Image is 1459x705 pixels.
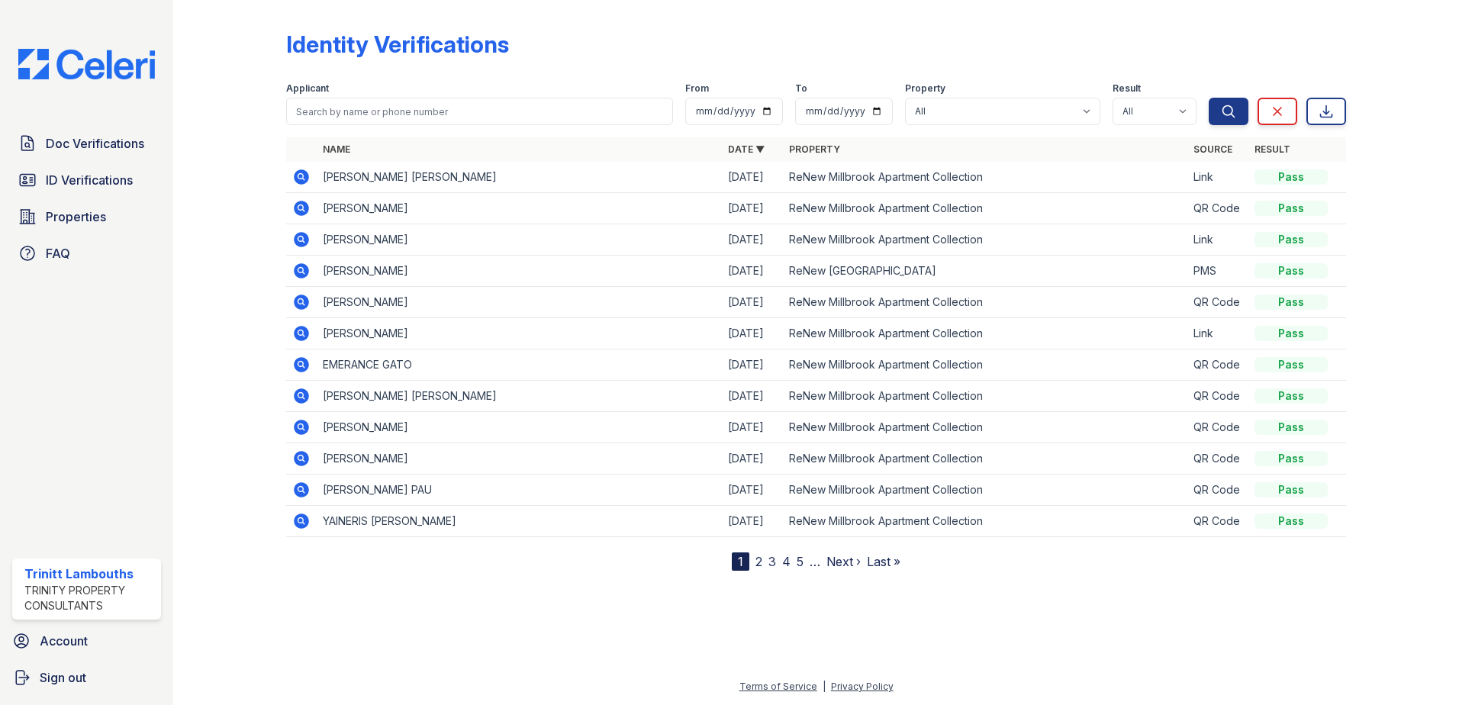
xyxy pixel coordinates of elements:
[6,662,167,693] a: Sign out
[1254,482,1328,497] div: Pass
[722,162,783,193] td: [DATE]
[1254,513,1328,529] div: Pass
[783,381,1188,412] td: ReNew Millbrook Apartment Collection
[783,443,1188,475] td: ReNew Millbrook Apartment Collection
[317,256,722,287] td: [PERSON_NAME]
[728,143,765,155] a: Date ▼
[826,554,861,569] a: Next ›
[317,381,722,412] td: [PERSON_NAME] [PERSON_NAME]
[46,171,133,189] span: ID Verifications
[1254,326,1328,341] div: Pass
[1187,193,1248,224] td: QR Code
[46,208,106,226] span: Properties
[1254,263,1328,278] div: Pass
[6,626,167,656] a: Account
[1187,443,1248,475] td: QR Code
[12,165,161,195] a: ID Verifications
[722,443,783,475] td: [DATE]
[12,128,161,159] a: Doc Verifications
[317,475,722,506] td: [PERSON_NAME] PAU
[795,82,807,95] label: To
[1254,295,1328,310] div: Pass
[789,143,840,155] a: Property
[317,443,722,475] td: [PERSON_NAME]
[1187,412,1248,443] td: QR Code
[783,475,1188,506] td: ReNew Millbrook Apartment Collection
[24,583,155,613] div: Trinity Property Consultants
[783,318,1188,349] td: ReNew Millbrook Apartment Collection
[782,554,791,569] a: 4
[1187,224,1248,256] td: Link
[823,681,826,692] div: |
[722,224,783,256] td: [DATE]
[732,552,749,571] div: 1
[317,506,722,537] td: YAINERIS [PERSON_NAME]
[783,349,1188,381] td: ReNew Millbrook Apartment Collection
[323,143,350,155] a: Name
[1254,357,1328,372] div: Pass
[1187,256,1248,287] td: PMS
[317,318,722,349] td: [PERSON_NAME]
[831,681,894,692] a: Privacy Policy
[317,349,722,381] td: EMERANCE GATO
[722,506,783,537] td: [DATE]
[317,162,722,193] td: [PERSON_NAME] [PERSON_NAME]
[722,318,783,349] td: [DATE]
[722,287,783,318] td: [DATE]
[317,287,722,318] td: [PERSON_NAME]
[867,554,900,569] a: Last »
[797,554,804,569] a: 5
[1187,506,1248,537] td: QR Code
[783,256,1188,287] td: ReNew [GEOGRAPHIC_DATA]
[1187,349,1248,381] td: QR Code
[286,98,673,125] input: Search by name or phone number
[1254,451,1328,466] div: Pass
[12,201,161,232] a: Properties
[317,193,722,224] td: [PERSON_NAME]
[722,475,783,506] td: [DATE]
[1254,143,1290,155] a: Result
[286,82,329,95] label: Applicant
[722,381,783,412] td: [DATE]
[1187,162,1248,193] td: Link
[1187,287,1248,318] td: QR Code
[40,668,86,687] span: Sign out
[685,82,709,95] label: From
[317,412,722,443] td: [PERSON_NAME]
[1113,82,1141,95] label: Result
[1254,388,1328,404] div: Pass
[46,134,144,153] span: Doc Verifications
[286,31,509,58] div: Identity Verifications
[1193,143,1232,155] a: Source
[1254,201,1328,216] div: Pass
[317,224,722,256] td: [PERSON_NAME]
[1254,232,1328,247] div: Pass
[722,349,783,381] td: [DATE]
[722,256,783,287] td: [DATE]
[783,193,1188,224] td: ReNew Millbrook Apartment Collection
[6,49,167,79] img: CE_Logo_Blue-a8612792a0a2168367f1c8372b55b34899dd931a85d93a1a3d3e32e68fde9ad4.png
[1187,318,1248,349] td: Link
[810,552,820,571] span: …
[783,506,1188,537] td: ReNew Millbrook Apartment Collection
[783,224,1188,256] td: ReNew Millbrook Apartment Collection
[739,681,817,692] a: Terms of Service
[755,554,762,569] a: 2
[1254,420,1328,435] div: Pass
[40,632,88,650] span: Account
[783,162,1188,193] td: ReNew Millbrook Apartment Collection
[12,238,161,269] a: FAQ
[783,412,1188,443] td: ReNew Millbrook Apartment Collection
[905,82,945,95] label: Property
[783,287,1188,318] td: ReNew Millbrook Apartment Collection
[24,565,155,583] div: Trinitt Lambouths
[46,244,70,262] span: FAQ
[722,412,783,443] td: [DATE]
[1187,475,1248,506] td: QR Code
[1187,381,1248,412] td: QR Code
[1254,169,1328,185] div: Pass
[768,554,776,569] a: 3
[722,193,783,224] td: [DATE]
